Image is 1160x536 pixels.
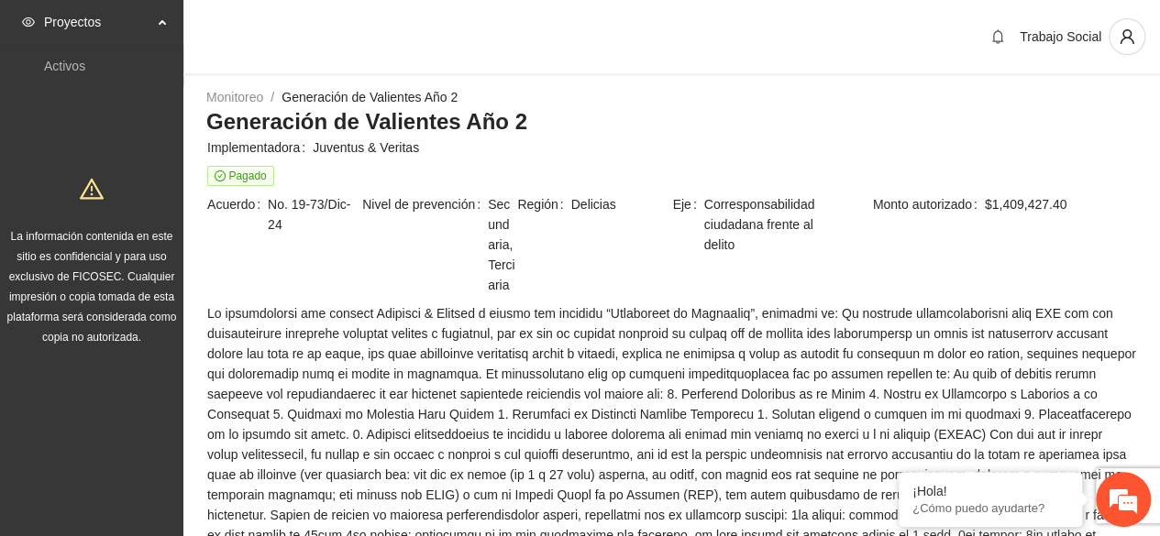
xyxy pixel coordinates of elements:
[313,137,1136,158] span: Juventus & Veritas
[80,177,104,201] span: warning
[207,166,274,186] span: Pagado
[206,107,1137,137] h3: Generación de Valientes Año 2
[571,194,671,214] span: Delicias
[207,194,268,235] span: Acuerdo
[873,194,985,214] span: Monto autorizado
[362,194,488,295] span: Nivel de prevención
[271,90,274,104] span: /
[44,59,85,73] a: Activos
[22,16,35,28] span: eye
[268,194,360,235] span: No. 19-73/Dic-24
[517,194,570,214] span: Región
[7,230,177,344] span: La información contenida en este sitio es confidencial y para uso exclusivo de FICOSEC. Cualquier...
[1110,28,1144,45] span: user
[983,22,1012,51] button: bell
[984,29,1011,44] span: bell
[488,194,515,295] span: Secundaria, Terciaria
[215,170,226,181] span: check-circle
[1020,29,1101,44] span: Trabajo Social
[912,501,1068,515] p: ¿Cómo puedo ayudarte?
[985,194,1136,214] span: $1,409,427.40
[672,194,703,255] span: Eje
[282,90,458,104] a: Generación de Valientes Año 2
[206,90,263,104] a: Monitoreo
[704,194,826,255] span: Corresponsabilidad ciudadana frente al delito
[912,484,1068,498] div: ¡Hola!
[1109,18,1145,55] button: user
[207,137,313,158] span: Implementadora
[44,4,152,40] span: Proyectos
